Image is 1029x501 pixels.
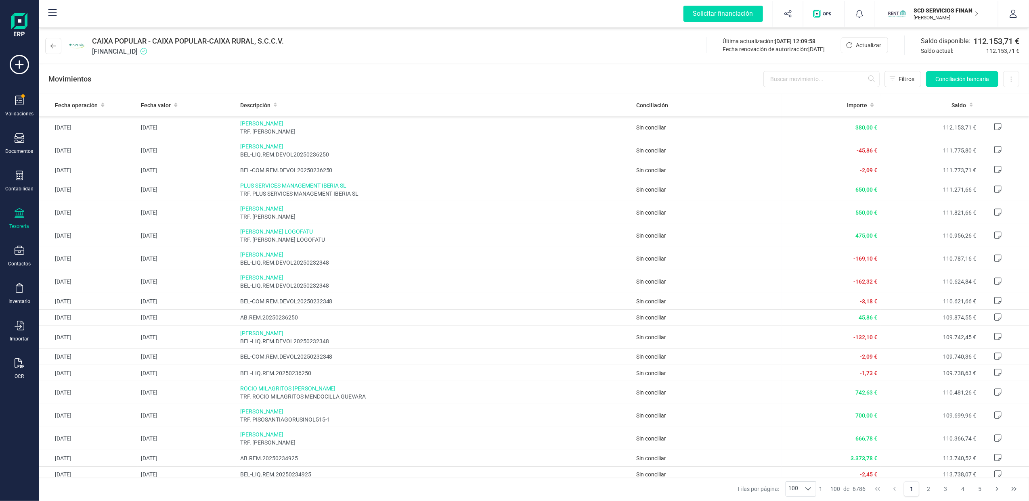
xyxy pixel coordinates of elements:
[904,481,919,497] button: Page 1
[926,71,998,87] button: Conciliación bancaria
[855,389,877,396] span: 742,63 €
[138,326,237,349] td: [DATE]
[636,389,666,396] span: Sin conciliar
[39,365,138,381] td: [DATE]
[831,485,840,493] span: 100
[636,101,668,109] span: Conciliación
[880,450,979,466] td: 113.740,52 €
[240,142,630,150] span: [PERSON_NAME]
[860,167,877,173] span: -2,09 €
[851,455,877,461] span: 3.373,78 €
[39,293,138,309] td: [DATE]
[636,124,666,131] span: Sin conciliar
[636,232,666,239] span: Sin conciliar
[138,466,237,482] td: [DATE]
[636,147,666,154] span: Sin conciliar
[240,470,630,478] span: BEL-LIQ.REM.20250234925
[808,1,839,27] button: Logo de OPS
[636,353,666,360] span: Sin conciliar
[39,162,138,178] td: [DATE]
[240,119,630,127] span: [PERSON_NAME]
[921,481,937,497] button: Page 2
[636,334,666,340] span: Sin conciliar
[39,466,138,482] td: [DATE]
[240,407,630,415] span: [PERSON_NAME]
[138,427,237,450] td: [DATE]
[880,178,979,201] td: 111.271,66 €
[880,404,979,427] td: 109.699,96 €
[723,37,825,45] div: Última actualización:
[860,471,877,478] span: -2,45 €
[138,224,237,247] td: [DATE]
[240,205,630,213] span: [PERSON_NAME]
[240,297,630,305] span: BEL-COM.REM.DEVOL20250232348
[819,485,866,493] div: -
[847,101,867,109] span: Importe
[92,47,284,56] span: [FINANCIAL_ID]
[880,116,979,139] td: 112.153,71 €
[853,278,877,285] span: -162,32 €
[240,150,630,159] span: BEL-LIQ.REM.DEVOL20250236250
[240,166,630,174] span: BEL-COM.REM.DEVOL20250236250
[39,116,138,139] td: [DATE]
[39,427,138,450] td: [DATE]
[6,148,34,154] div: Documentos
[240,369,630,377] span: BEL-LIQ.REM.20250236250
[844,485,850,493] span: de
[855,209,877,216] span: 550,00 €
[880,349,979,365] td: 109.740,36 €
[138,309,237,326] td: [DATE]
[636,186,666,193] span: Sin conciliar
[986,47,1019,55] span: 112.153,71 €
[855,124,877,131] span: 380,00 €
[775,38,815,44] span: [DATE] 12:09:58
[39,270,138,293] td: [DATE]
[15,373,24,380] div: OCR
[884,71,921,87] button: Filtros
[888,5,906,23] img: SC
[240,337,630,345] span: BEL-LIQ.REM.DEVOL20250232348
[240,313,630,321] span: AB.REM.20250236250
[860,353,877,360] span: -2,09 €
[738,481,816,497] div: Filas por página:
[899,75,914,83] span: Filtros
[855,232,877,239] span: 475,00 €
[880,381,979,404] td: 110.481,26 €
[786,482,801,496] span: 100
[880,270,979,293] td: 110.624,84 €
[855,412,877,419] span: 700,00 €
[39,450,138,466] td: [DATE]
[880,224,979,247] td: 110.956,26 €
[935,75,989,83] span: Conciliación bancaria
[240,353,630,361] span: BEL-COM.REM.DEVOL20250232348
[39,309,138,326] td: [DATE]
[860,298,877,305] span: -3,18 €
[723,45,825,53] div: Fecha renovación de autorización:
[674,1,773,27] button: Solicitar financiación
[240,438,630,447] span: TRF. [PERSON_NAME]
[138,293,237,309] td: [DATE]
[39,326,138,349] td: [DATE]
[138,365,237,381] td: [DATE]
[808,46,825,52] span: [DATE]
[636,298,666,305] span: Sin conciliar
[880,201,979,224] td: 111.821,66 €
[240,213,630,221] span: TRF. [PERSON_NAME]
[240,190,630,198] span: TRF. PLUS SERVICES MANAGEMENT IBERIA SL
[240,101,270,109] span: Descripción
[857,147,877,154] span: -45,86 €
[138,139,237,162] td: [DATE]
[240,282,630,290] span: BEL-LIQ.REM.DEVOL20250232348
[138,270,237,293] td: [DATE]
[887,481,902,497] button: Previous Page
[636,314,666,321] span: Sin conciliar
[1006,481,1022,497] button: Last Page
[880,309,979,326] td: 109.874,55 €
[921,36,970,46] span: Saldo disponible:
[938,481,954,497] button: Page 3
[240,228,630,236] span: [PERSON_NAME] LOGOFATU
[636,370,666,376] span: Sin conciliar
[636,209,666,216] span: Sin conciliar
[880,293,979,309] td: 110.621,66 €
[860,370,877,376] span: -1,73 €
